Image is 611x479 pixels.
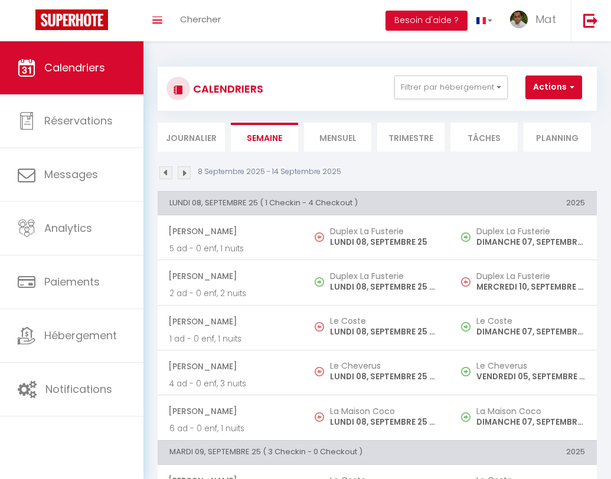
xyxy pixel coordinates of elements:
[476,236,585,248] p: DIMANCHE 07, SEPTEMBRE 25
[461,277,470,287] img: NO IMAGE
[168,310,292,333] span: [PERSON_NAME]
[476,406,585,416] h5: La Maison Coco
[385,11,468,31] button: Besoin d'aide ?
[330,236,439,248] p: LUNDI 08, SEPTEMBRE 25
[180,13,221,25] span: Chercher
[315,322,324,332] img: NO IMAGE
[461,232,470,242] img: NO IMAGE
[315,367,324,376] img: NO IMAGE
[158,123,225,152] li: Journalier
[377,123,445,152] li: Trimestre
[330,316,439,326] h5: Le Coste
[476,361,585,370] h5: Le Cheverus
[9,5,45,40] button: Ouvrir le widget de chat LiveChat
[461,412,470,422] img: NO IMAGE
[315,412,324,422] img: NO IMAGE
[535,12,556,27] span: Mat
[450,441,597,464] th: 2025
[330,281,439,293] p: LUNDI 08, SEPTEMBRE 25 - 17:00
[169,333,292,345] p: 1 ad - 0 enf, 1 nuits
[450,191,597,215] th: 2025
[450,123,518,152] li: Tâches
[476,227,585,236] h5: Duplex La Fusterie
[169,378,292,390] p: 4 ad - 0 enf, 3 nuits
[330,361,439,370] h5: Le Cheverus
[44,221,92,235] span: Analytics
[330,370,439,383] p: LUNDI 08, SEPTEMBRE 25 - 10:00
[44,60,105,75] span: Calendriers
[44,274,100,289] span: Paiements
[198,166,341,178] p: 8 Septembre 2025 - 14 Septembre 2025
[190,76,263,102] h3: CALENDRIERS
[510,11,528,28] img: ...
[45,382,112,396] span: Notifications
[476,370,585,383] p: VENDREDI 05, SEPTEMBRE 25 - 17:00
[169,422,292,435] p: 6 ad - 0 enf, 1 nuits
[231,123,298,152] li: Semaine
[476,416,585,428] p: DIMANCHE 07, SEPTEMBRE 25 - 17:00
[461,322,470,332] img: NO IMAGE
[476,326,585,338] p: DIMANCHE 07, SEPTEMBRE 25 - 19:00
[394,76,508,99] button: Filtrer par hébergement
[583,13,598,28] img: logout
[476,271,585,281] h5: Duplex La Fusterie
[330,326,439,338] p: LUNDI 08, SEPTEMBRE 25 - 10:00
[330,406,439,416] h5: La Maison Coco
[158,191,450,215] th: LUNDI 08, SEPTEMBRE 25 ( 1 Checkin - 4 Checkout )
[330,416,439,428] p: LUNDI 08, SEPTEMBRE 25 - 10:00
[476,316,585,326] h5: Le Coste
[168,265,292,287] span: [PERSON_NAME]
[330,271,439,281] h5: Duplex La Fusterie
[169,287,292,300] p: 2 ad - 0 enf, 2 nuits
[158,441,450,464] th: MARDI 09, SEPTEMBRE 25 ( 3 Checkin - 0 Checkout )
[168,355,292,378] span: [PERSON_NAME]
[169,242,292,255] p: 5 ad - 0 enf, 1 nuits
[44,328,117,343] span: Hébergement
[168,220,292,242] span: [PERSON_NAME]
[461,367,470,376] img: NO IMAGE
[315,232,324,242] img: NO IMAGE
[304,123,371,152] li: Mensuel
[44,167,98,182] span: Messages
[525,76,582,99] button: Actions
[44,113,113,128] span: Réservations
[330,227,439,236] h5: Duplex La Fusterie
[35,9,108,30] img: Super Booking
[168,400,292,422] span: [PERSON_NAME]
[476,281,585,293] p: MERCREDI 10, SEPTEMBRE 25 - 09:00
[524,123,591,152] li: Planning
